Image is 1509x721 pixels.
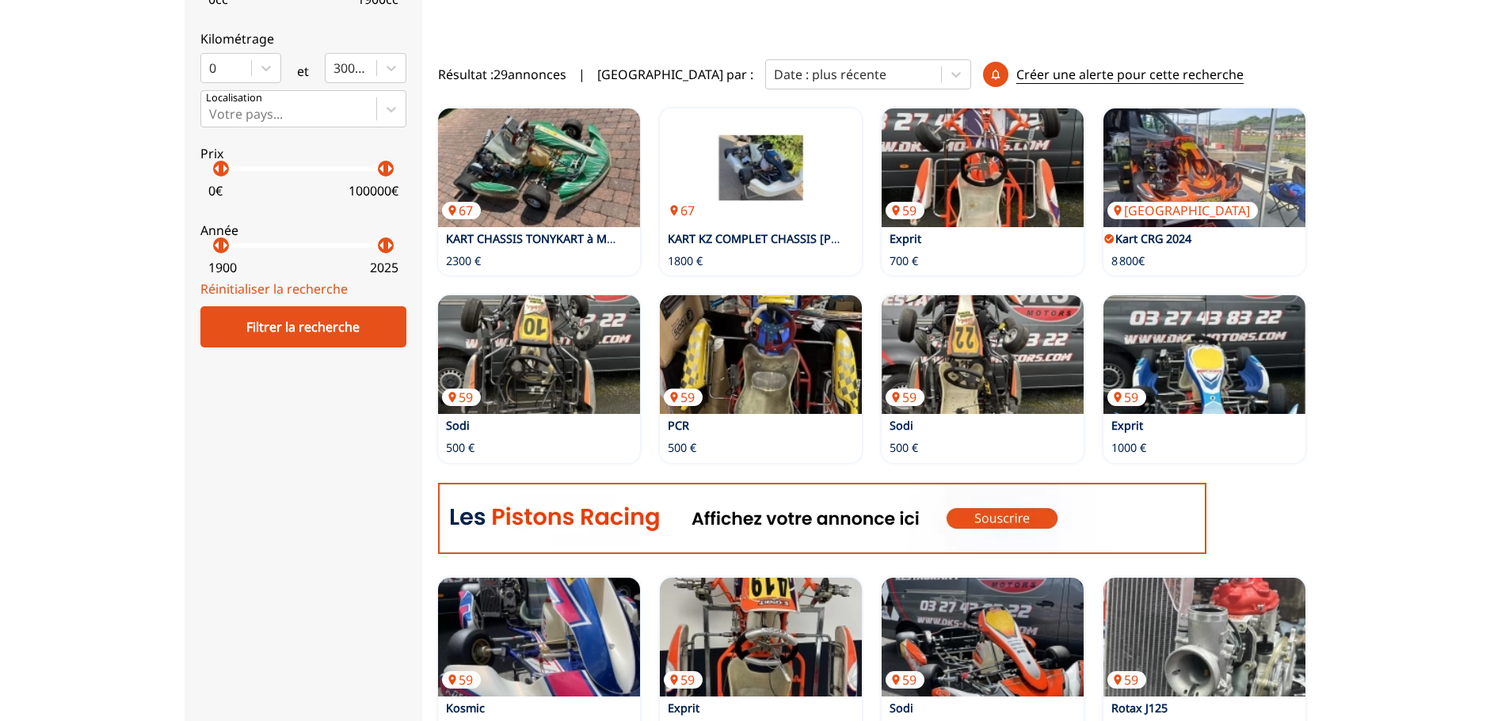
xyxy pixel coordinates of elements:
[890,700,913,715] a: Sodi
[442,202,481,219] p: 67
[438,295,640,414] img: Sodi
[664,671,703,689] p: 59
[664,202,703,219] p: 67
[372,236,391,255] p: arrow_left
[1111,440,1146,456] p: 1000 €
[882,578,1084,696] img: Sodi
[209,61,212,75] input: 0
[1103,578,1305,696] img: Rotax J125
[890,231,921,246] a: Exprit
[438,108,640,227] a: KART CHASSIS TONYKART à MOTEUR IAME X3067
[882,108,1084,227] img: Exprit
[1103,295,1305,414] a: Exprit59
[890,418,913,433] a: Sodi
[438,578,640,696] a: Kosmic59
[668,700,699,715] a: Exprit
[206,91,262,105] p: Localisation
[1103,295,1305,414] img: Exprit
[200,280,348,298] a: Réinitialiser la recherche
[200,30,406,47] p: Kilométrage
[668,231,1009,246] a: KART KZ COMPLET CHASSIS [PERSON_NAME] + MOTEUR PAVESI
[333,61,337,75] input: 300000
[1103,108,1305,227] a: Kart CRG 2024[GEOGRAPHIC_DATA]
[660,108,862,227] img: KART KZ COMPLET CHASSIS HAASE + MOTEUR PAVESI
[1107,389,1146,406] p: 59
[380,159,399,178] p: arrow_right
[1115,231,1191,246] a: Kart CRG 2024
[660,578,862,696] a: Exprit59
[1111,418,1143,433] a: Exprit
[1016,66,1244,84] p: Créer une alerte pour cette recherche
[200,306,406,347] div: Filtrer la recherche
[208,259,237,276] p: 1900
[882,108,1084,227] a: Exprit59
[660,295,862,414] a: PCR59
[890,253,918,269] p: 700 €
[208,182,223,199] p: 0 €
[1103,108,1305,227] img: Kart CRG 2024
[578,66,585,83] span: |
[886,389,924,406] p: 59
[446,440,474,456] p: 500 €
[208,236,227,255] p: arrow_left
[438,578,640,696] img: Kosmic
[890,440,918,456] p: 500 €
[1107,671,1146,689] p: 59
[446,253,481,269] p: 2300 €
[215,236,234,255] p: arrow_right
[1103,578,1305,696] a: Rotax J12559
[664,389,703,406] p: 59
[660,578,862,696] img: Exprit
[660,108,862,227] a: KART KZ COMPLET CHASSIS HAASE + MOTEUR PAVESI67
[882,295,1084,414] a: Sodi59
[882,295,1084,414] img: Sodi
[208,159,227,178] p: arrow_left
[446,700,485,715] a: Kosmic
[380,236,399,255] p: arrow_right
[1107,202,1258,219] p: [GEOGRAPHIC_DATA]
[215,159,234,178] p: arrow_right
[886,671,924,689] p: 59
[209,107,212,121] input: Votre pays...
[446,231,697,246] a: KART CHASSIS TONYKART à MOTEUR IAME X30
[438,295,640,414] a: Sodi59
[372,159,391,178] p: arrow_left
[297,63,309,80] p: et
[1111,700,1168,715] a: Rotax J125
[668,440,696,456] p: 500 €
[1111,253,1145,269] p: 8 800€
[668,418,689,433] a: PCR
[668,253,703,269] p: 1800 €
[200,145,406,162] p: Prix
[597,66,753,83] p: [GEOGRAPHIC_DATA] par :
[442,671,481,689] p: 59
[660,295,862,414] img: PCR
[886,202,924,219] p: 59
[370,259,398,276] p: 2025
[438,108,640,227] img: KART CHASSIS TONYKART à MOTEUR IAME X30
[882,578,1084,696] a: Sodi59
[438,66,566,83] span: Résultat : 29 annonces
[349,182,398,199] p: 100000 €
[442,389,481,406] p: 59
[446,418,470,433] a: Sodi
[200,222,406,239] p: Année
